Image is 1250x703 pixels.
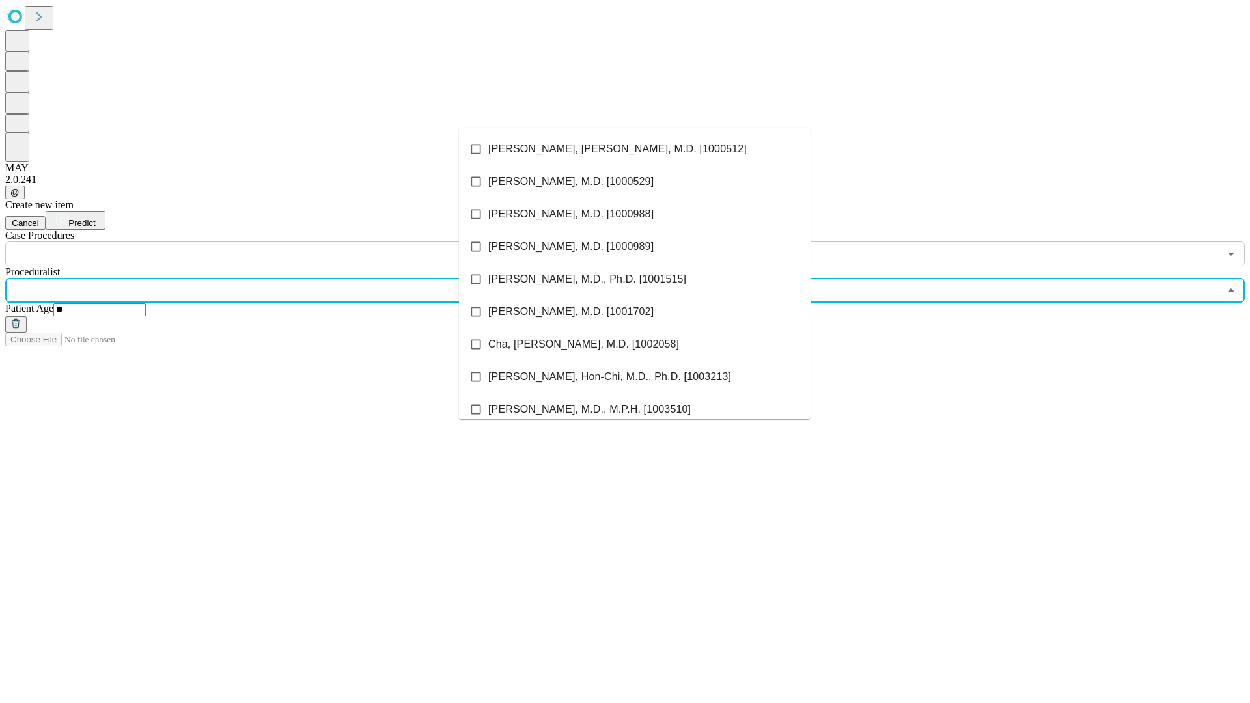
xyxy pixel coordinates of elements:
[5,186,25,199] button: @
[5,174,1245,186] div: 2.0.241
[488,271,686,287] span: [PERSON_NAME], M.D., Ph.D. [1001515]
[1222,281,1240,299] button: Close
[12,218,39,228] span: Cancel
[488,239,654,255] span: [PERSON_NAME], M.D. [1000989]
[5,303,53,314] span: Patient Age
[1222,245,1240,263] button: Open
[5,162,1245,174] div: MAY
[5,216,46,230] button: Cancel
[488,304,654,320] span: [PERSON_NAME], M.D. [1001702]
[488,174,654,189] span: [PERSON_NAME], M.D. [1000529]
[68,218,95,228] span: Predict
[488,369,731,385] span: [PERSON_NAME], Hon-Chi, M.D., Ph.D. [1003213]
[5,230,74,241] span: Scheduled Procedure
[488,402,691,417] span: [PERSON_NAME], M.D., M.P.H. [1003510]
[5,199,74,210] span: Create new item
[488,141,747,157] span: [PERSON_NAME], [PERSON_NAME], M.D. [1000512]
[5,266,60,277] span: Proceduralist
[488,206,654,222] span: [PERSON_NAME], M.D. [1000988]
[488,337,679,352] span: Cha, [PERSON_NAME], M.D. [1002058]
[46,211,105,230] button: Predict
[10,187,20,197] span: @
